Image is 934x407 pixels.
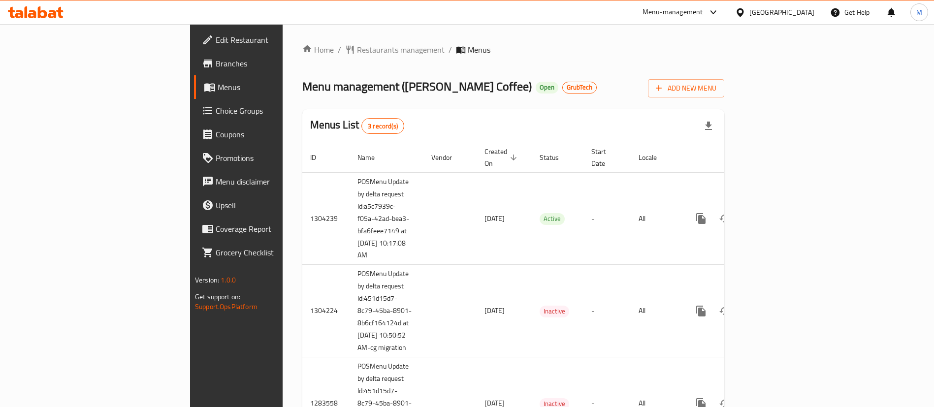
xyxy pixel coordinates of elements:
span: Promotions [216,152,338,164]
span: Menus [218,81,338,93]
a: Promotions [194,146,346,170]
span: Coverage Report [216,223,338,235]
span: Menu management ( [PERSON_NAME] Coffee ) [302,75,532,97]
span: 3 record(s) [362,122,404,131]
span: Status [540,152,572,163]
h2: Menus List [310,118,404,134]
span: Branches [216,58,338,69]
span: Coupons [216,128,338,140]
span: Name [357,152,387,163]
button: Add New Menu [648,79,724,97]
span: Menus [468,44,490,56]
span: Get support on: [195,290,240,303]
a: Coverage Report [194,217,346,241]
span: Inactive [540,306,569,317]
td: - [583,265,631,357]
span: ID [310,152,329,163]
span: Vendor [431,152,465,163]
span: Grocery Checklist [216,247,338,258]
td: POSMenu Update by delta request Id:a5c7939c-f05a-42ad-bea3-bfa6feee7149 at [DATE] 10:17:08 AM [350,172,423,265]
span: Restaurants management [357,44,445,56]
a: Grocery Checklist [194,241,346,264]
td: All [631,265,681,357]
div: [GEOGRAPHIC_DATA] [749,7,814,18]
span: Version: [195,274,219,286]
span: GrubTech [563,83,596,92]
div: Active [540,213,565,225]
span: Created On [484,146,520,169]
div: Total records count [361,118,404,134]
button: more [689,299,713,323]
a: Choice Groups [194,99,346,123]
span: Add New Menu [656,82,716,94]
span: 1.0.0 [221,274,236,286]
li: / [449,44,452,56]
a: Menus [194,75,346,99]
a: Upsell [194,193,346,217]
th: Actions [681,143,792,173]
span: Open [536,83,558,92]
span: Choice Groups [216,105,338,117]
td: POSMenu Update by delta request Id:451d15d7-8c79-45ba-8901-8b6cf164124d at [DATE] 10:50:52 AM-cg ... [350,265,423,357]
button: Change Status [713,299,737,323]
nav: breadcrumb [302,44,724,56]
span: Active [540,213,565,224]
div: Open [536,82,558,94]
span: Menu disclaimer [216,176,338,188]
div: Export file [697,114,720,138]
a: Restaurants management [345,44,445,56]
span: M [916,7,922,18]
span: Upsell [216,199,338,211]
span: [DATE] [484,304,505,317]
span: [DATE] [484,212,505,225]
button: Change Status [713,207,737,230]
a: Branches [194,52,346,75]
button: more [689,207,713,230]
div: Menu-management [643,6,703,18]
span: Locale [639,152,670,163]
span: Start Date [591,146,619,169]
td: All [631,172,681,265]
a: Support.OpsPlatform [195,300,258,313]
a: Menu disclaimer [194,170,346,193]
a: Edit Restaurant [194,28,346,52]
a: Coupons [194,123,346,146]
td: - [583,172,631,265]
span: Edit Restaurant [216,34,338,46]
